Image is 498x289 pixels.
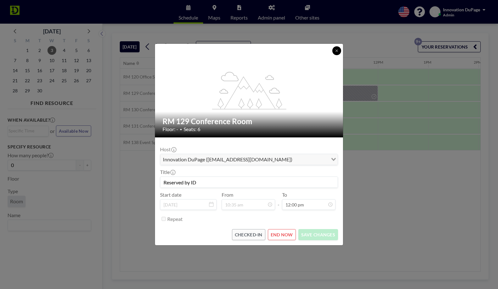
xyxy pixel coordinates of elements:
button: SAVE CHANGES [298,229,338,240]
button: END NOW [268,229,296,240]
span: Seats: 6 [184,126,200,132]
input: Search for option [294,155,327,164]
label: Start date [160,192,181,198]
label: Host [160,146,176,153]
span: - [278,194,279,208]
g: flex-grow: 1.2; [212,71,286,109]
label: From [222,192,233,198]
label: Title [160,169,175,175]
span: Floor: - [163,126,178,132]
input: (No title) [160,177,338,188]
h2: RM 129 Conference Room [163,117,336,126]
div: Search for option [160,154,338,165]
label: Repeat [167,216,183,222]
label: To [282,192,287,198]
span: • [180,127,182,132]
button: CHECKED-IN [232,229,265,240]
span: Innovation DuPage ([EMAIL_ADDRESS][DOMAIN_NAME]) [162,155,294,164]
